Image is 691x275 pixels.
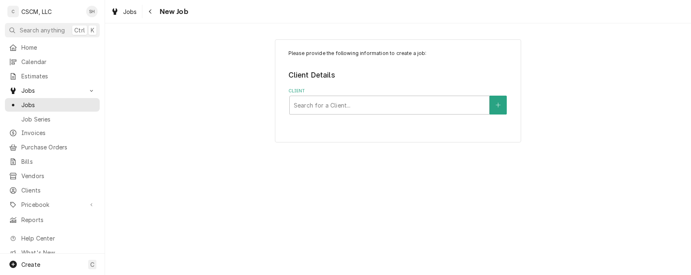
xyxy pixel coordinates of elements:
[108,5,140,18] a: Jobs
[490,96,507,115] button: Create New Client
[5,84,100,97] a: Go to Jobs
[5,55,100,69] a: Calendar
[5,198,100,211] a: Go to Pricebook
[20,26,65,34] span: Search anything
[5,169,100,183] a: Vendors
[5,69,100,83] a: Estimates
[288,50,508,115] div: Job Create/Update Form
[123,7,137,16] span: Jobs
[90,260,94,269] span: C
[21,43,96,52] span: Home
[21,115,96,124] span: Job Series
[21,186,96,195] span: Clients
[21,234,95,243] span: Help Center
[21,101,96,109] span: Jobs
[5,41,100,54] a: Home
[288,50,508,57] p: Please provide the following information to create a job:
[21,200,83,209] span: Pricebook
[5,140,100,154] a: Purchase Orders
[5,155,100,168] a: Bills
[21,248,95,257] span: What's New
[21,215,96,224] span: Reports
[5,23,100,37] button: Search anythingCtrlK
[5,246,100,259] a: Go to What's New
[5,98,100,112] a: Jobs
[7,6,19,17] div: C
[157,6,188,17] span: New Job
[86,6,98,17] div: SH
[144,5,157,18] button: Navigate back
[21,86,83,95] span: Jobs
[21,261,40,268] span: Create
[21,172,96,180] span: Vendors
[496,102,501,108] svg: Create New Client
[288,88,508,115] div: Client
[21,157,96,166] span: Bills
[21,57,96,66] span: Calendar
[288,88,508,94] label: Client
[5,231,100,245] a: Go to Help Center
[21,143,96,151] span: Purchase Orders
[21,72,96,80] span: Estimates
[275,39,521,142] div: Job Create/Update
[86,6,98,17] div: Serra Heyen's Avatar
[91,26,94,34] span: K
[5,183,100,197] a: Clients
[21,7,52,16] div: CSCM, LLC
[21,128,96,137] span: Invoices
[288,70,508,80] legend: Client Details
[74,26,85,34] span: Ctrl
[5,126,100,140] a: Invoices
[5,112,100,126] a: Job Series
[5,213,100,227] a: Reports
